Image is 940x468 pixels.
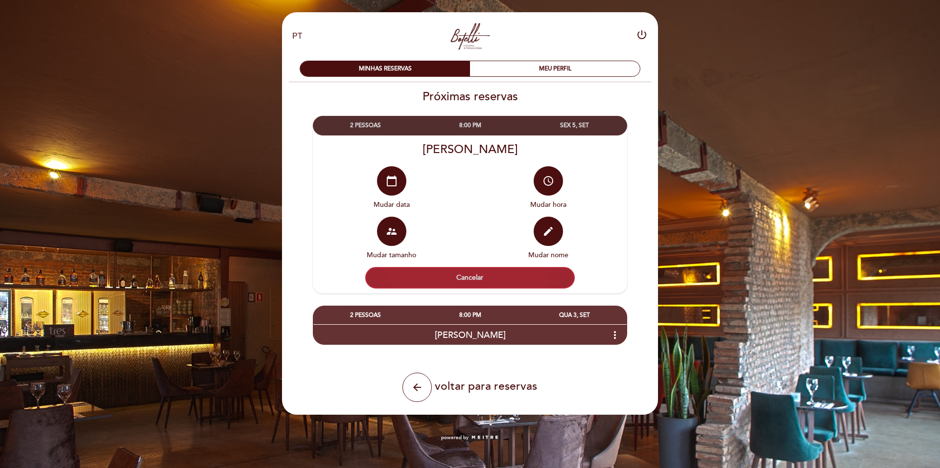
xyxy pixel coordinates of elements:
i: power_settings_new [636,29,648,41]
div: [PERSON_NAME] [313,142,627,156]
a: powered by [441,434,499,441]
div: QUA 3, SET [522,306,627,324]
i: access_time [542,175,554,187]
img: MEITRE [471,435,499,440]
i: calendar_today [386,175,398,187]
div: 8:00 PM [418,306,522,324]
span: Mudar data [374,201,410,209]
div: MEU PERFIL [470,61,640,76]
div: 2 PESSOAS [313,116,418,134]
i: arrow_back [411,381,423,393]
span: Mudar hora [530,201,566,209]
button: access_time [534,166,563,196]
i: supervisor_account [386,225,398,237]
div: MINHAS RESERVAS [300,61,470,76]
button: power_settings_new [636,29,648,44]
span: [PERSON_NAME] [435,330,506,340]
h2: Próximas reservas [282,89,658,104]
button: calendar_today [377,166,406,196]
button: arrow_back [402,373,432,402]
div: 2 PESSOAS [313,306,418,324]
span: powered by [441,434,469,441]
span: Mudar nome [528,251,568,259]
span: voltar para reservas [435,379,537,393]
button: Cancelar [365,267,575,289]
i: edit [542,225,554,237]
a: Botelli International Cuisine [409,23,531,50]
span: Mudar tamanho [367,251,416,259]
div: SEX 5, SET [522,116,627,134]
button: supervisor_account [377,217,406,246]
button: edit [534,217,563,246]
i: more_vert [609,329,621,341]
div: 8:00 PM [418,116,522,134]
